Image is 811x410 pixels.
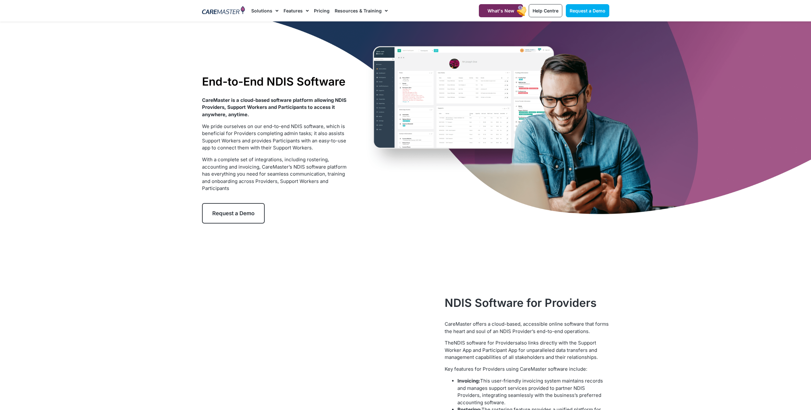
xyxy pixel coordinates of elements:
[533,8,558,13] span: Help Centre
[202,6,245,16] img: CareMaster Logo
[202,156,349,192] p: With a complete set of integrations, including rostering, accounting and invoicing, CareMaster’s ...
[566,4,609,17] a: Request a Demo
[457,378,603,406] span: This user-friendly invoicing system maintains records and manages support services provided to pa...
[202,123,346,151] span: We pride ourselves on our end-to-end NDIS software, which is beneficial for Providers completing ...
[212,210,254,216] span: Request a Demo
[445,321,609,334] span: CareMaster offers a cloud-based, accessible online software that forms the heart and soul of an N...
[445,366,587,372] span: Key features for Providers using CareMaster software include:
[529,4,562,17] a: Help Centre
[202,75,349,88] h1: End-to-End NDIS Software
[445,296,609,309] h2: NDIS Software for Providers
[454,340,518,346] a: NDIS software for Providers
[487,8,514,13] span: What's New
[202,203,265,224] a: Request a Demo
[202,97,347,118] strong: CareMaster is a cloud-based software platform allowing NDIS Providers, Support Workers and Partic...
[570,8,605,13] span: Request a Demo
[445,340,598,360] span: also links directly with the Support Worker App and Participant App for unparalleled data transfe...
[445,340,454,346] span: The
[457,378,480,384] b: Invoicing:
[479,4,523,17] a: What's New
